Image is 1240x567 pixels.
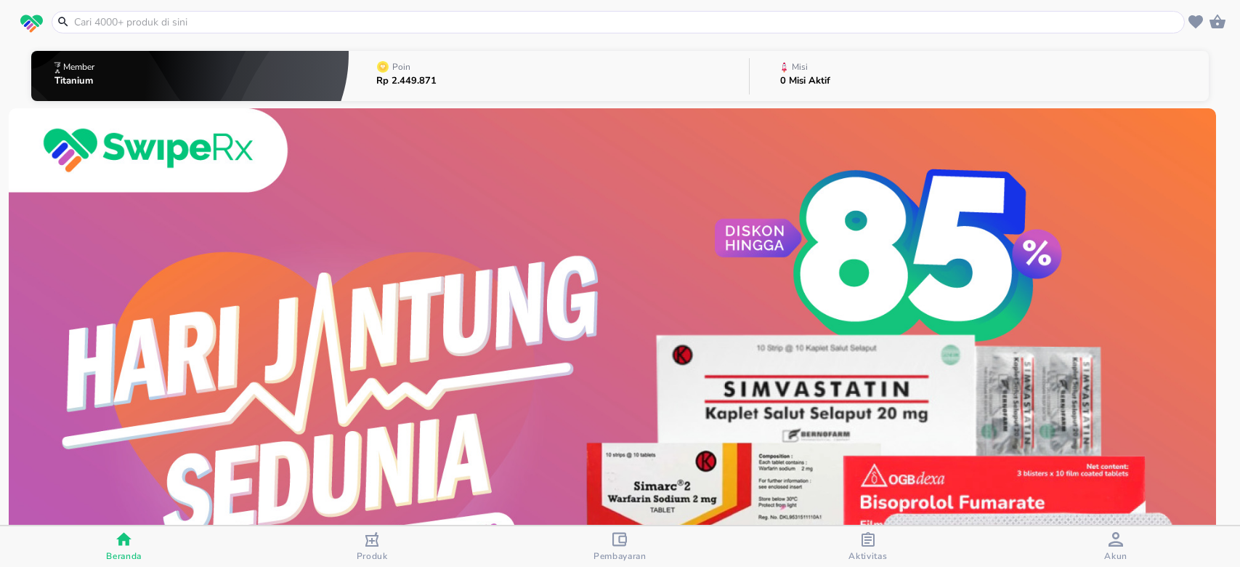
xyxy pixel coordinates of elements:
button: MemberTitanium [31,47,349,105]
span: Produk [357,550,388,562]
p: Misi [792,63,808,71]
p: Rp 2.449.871 [376,76,437,86]
p: 0 Misi Aktif [780,76,830,86]
button: Aktivitas [744,526,992,567]
input: Cari 4000+ produk di sini [73,15,1181,30]
button: Pembayaran [496,526,744,567]
span: Aktivitas [848,550,887,562]
span: Akun [1104,550,1127,562]
p: Poin [392,63,410,71]
span: Beranda [106,550,142,562]
p: Member [63,63,94,71]
button: PoinRp 2.449.871 [349,47,749,105]
button: Misi0 Misi Aktif [750,47,1209,105]
button: Produk [248,526,495,567]
img: logo_swiperx_s.bd005f3b.svg [20,15,43,33]
span: Pembayaran [593,550,647,562]
p: Titanium [54,76,97,86]
button: Akun [992,526,1240,567]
